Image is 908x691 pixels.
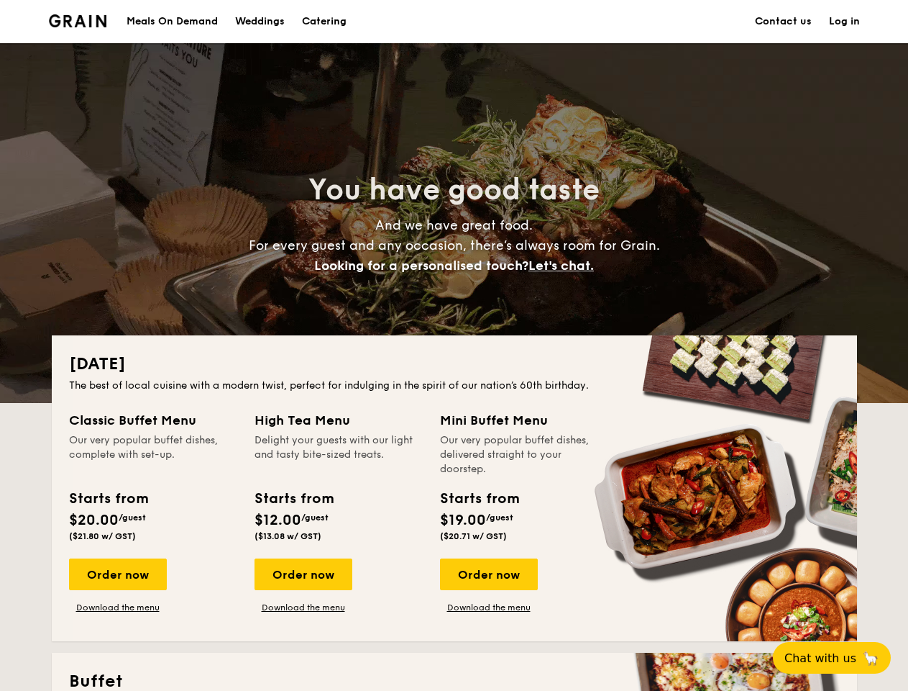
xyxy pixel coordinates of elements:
[69,379,840,393] div: The best of local cuisine with a modern twist, perfect for indulging in the spirit of our nation’...
[69,433,237,477] div: Our very popular buffet dishes, complete with set-up.
[440,512,486,529] span: $19.00
[254,559,352,590] div: Order now
[773,642,891,674] button: Chat with us🦙
[69,559,167,590] div: Order now
[440,488,518,510] div: Starts from
[314,258,528,274] span: Looking for a personalised touch?
[69,531,136,541] span: ($21.80 w/ GST)
[308,173,600,207] span: You have good taste
[69,488,147,510] div: Starts from
[440,410,608,430] div: Mini Buffet Menu
[254,488,333,510] div: Starts from
[440,531,507,541] span: ($20.71 w/ GST)
[528,258,594,274] span: Let's chat.
[784,651,856,665] span: Chat with us
[69,602,167,613] a: Download the menu
[254,410,423,430] div: High Tea Menu
[440,602,538,613] a: Download the menu
[69,512,119,529] span: $20.00
[49,14,107,27] a: Logotype
[254,531,321,541] span: ($13.08 w/ GST)
[249,217,660,274] span: And we have great food. For every guest and any occasion, there’s always room for Grain.
[486,512,513,523] span: /guest
[862,650,879,667] span: 🦙
[119,512,146,523] span: /guest
[69,353,840,376] h2: [DATE]
[49,14,107,27] img: Grain
[69,410,237,430] div: Classic Buffet Menu
[301,512,329,523] span: /guest
[440,559,538,590] div: Order now
[254,433,423,477] div: Delight your guests with our light and tasty bite-sized treats.
[440,433,608,477] div: Our very popular buffet dishes, delivered straight to your doorstep.
[254,512,301,529] span: $12.00
[254,602,352,613] a: Download the menu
